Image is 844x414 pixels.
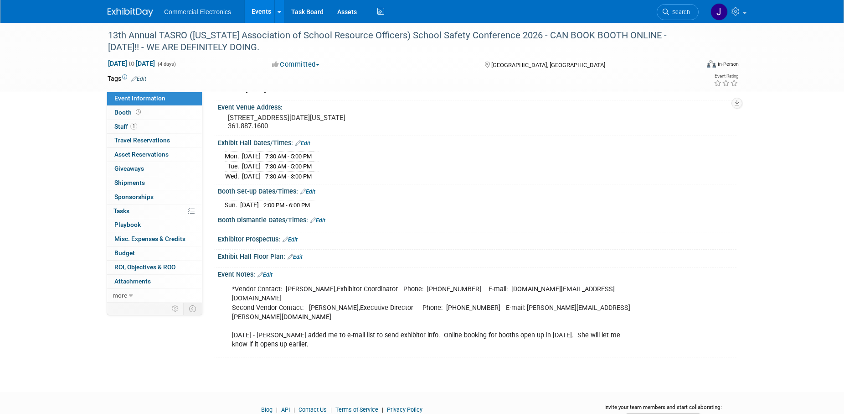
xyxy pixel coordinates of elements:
span: Shipments [114,179,145,186]
img: Format-Inperson.png [707,60,716,68]
div: In-Person [717,61,739,68]
a: Event Information [107,92,202,105]
a: API [281,406,290,413]
div: *Vendor Contact: [PERSON_NAME],Exhibitor Coordinator Phone: [PHONE_NUMBER] E-mail: [DOMAIN_NAME][... [226,280,636,354]
div: Booth Set-up Dates/Times: [218,184,736,196]
a: Budget [107,246,202,260]
span: to [127,60,136,67]
pre: [STREET_ADDRESS][DATE][US_STATE] 361.887.1600 [228,114,424,130]
span: Event Information [114,94,165,102]
a: Terms of Service [335,406,378,413]
span: | [274,406,280,413]
span: more [113,292,127,299]
a: Edit [283,236,298,243]
div: 13th Annual TASRO ([US_STATE] Association of School Resource Officers) School Safety Conference 2... [105,27,685,55]
div: Event Format [645,59,739,73]
a: Asset Reservations [107,148,202,162]
span: Tasks [113,207,129,215]
a: Edit [310,217,325,224]
a: Misc. Expenses & Credits [107,232,202,246]
span: 7:30 AM - 5:00 PM [265,163,312,170]
td: [DATE] [240,200,259,210]
a: Privacy Policy [387,406,422,413]
a: Giveaways [107,162,202,176]
span: Misc. Expenses & Credits [114,235,185,242]
a: Search [657,4,699,20]
a: ROI, Objectives & ROO [107,261,202,274]
td: Personalize Event Tab Strip [168,303,184,314]
a: Playbook [107,218,202,232]
span: 1 [130,123,137,130]
div: Exhibitor Prospectus: [218,232,736,244]
td: Sun. [225,200,240,210]
a: Blog [261,406,273,413]
a: Contact Us [298,406,327,413]
td: Toggle Event Tabs [184,303,202,314]
div: Event Notes: [218,267,736,279]
span: [GEOGRAPHIC_DATA], [GEOGRAPHIC_DATA] [491,62,605,68]
td: Mon. [225,152,242,162]
span: | [328,406,334,413]
span: 7:30 AM - 5:00 PM [265,153,312,160]
span: Booth [114,109,143,116]
a: Edit [295,140,310,147]
span: ROI, Objectives & ROO [114,263,175,271]
div: Exhibit Hall Dates/Times: [218,136,736,148]
a: Booth [107,106,202,120]
span: Commercial Electronics [164,8,231,16]
td: Tue. [225,162,242,172]
span: Giveaways [114,165,144,172]
button: Committed [269,60,323,69]
span: Search [669,9,690,16]
span: | [291,406,297,413]
a: Edit [131,76,146,82]
span: (4 days) [157,61,176,67]
td: [DATE] [242,152,261,162]
span: Asset Reservations [114,151,169,158]
div: Event Venue Address: [218,100,736,112]
a: Attachments [107,275,202,288]
span: [DATE] [DATE] [108,59,155,68]
span: Playbook [114,221,141,228]
span: Staff [114,123,137,130]
td: Tags [108,74,146,83]
span: Budget [114,249,135,257]
img: Jennifer Roosa [710,3,728,21]
a: Staff1 [107,120,202,134]
span: 2:00 PM - 6:00 PM [263,202,310,209]
a: Edit [288,254,303,260]
span: Attachments [114,278,151,285]
a: Sponsorships [107,190,202,204]
span: | [380,406,386,413]
a: Edit [300,189,315,195]
div: Exhibit Hall Floor Plan: [218,250,736,262]
img: ExhibitDay [108,8,153,17]
td: [DATE] [242,171,261,181]
div: Booth Dismantle Dates/Times: [218,213,736,225]
span: Booth not reserved yet [134,109,143,115]
td: Wed. [225,171,242,181]
a: more [107,289,202,303]
a: Edit [257,272,273,278]
a: Tasks [107,204,202,218]
a: Travel Reservations [107,134,202,147]
span: 7:30 AM - 3:00 PM [265,173,312,180]
a: Shipments [107,176,202,190]
span: Sponsorships [114,193,154,200]
td: [DATE] [242,162,261,172]
div: Event Rating [714,74,738,79]
span: Travel Reservations [114,136,170,144]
